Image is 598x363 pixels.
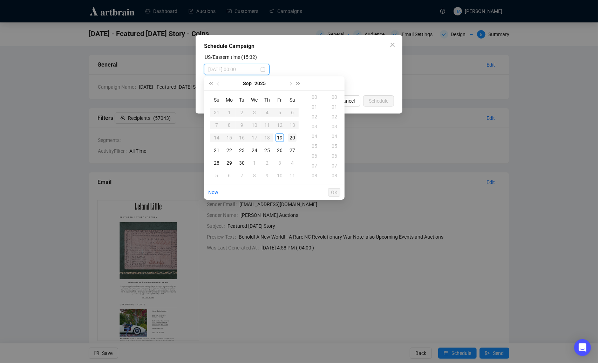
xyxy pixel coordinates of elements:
button: Close [387,39,398,50]
div: 2 [238,108,246,117]
div: 07 [327,161,344,171]
div: 08 [307,171,324,180]
td: 2025-10-03 [273,157,286,169]
div: 03 [327,122,344,131]
td: 2025-09-03 [248,106,261,119]
td: 2025-09-06 [286,106,299,119]
div: 26 [276,146,284,155]
td: 2025-09-15 [223,131,236,144]
div: 11 [288,171,297,180]
div: 01 [307,102,324,112]
div: 03 [307,122,324,131]
div: 1 [250,159,259,167]
div: 17 [250,133,259,142]
div: 9 [263,171,271,180]
button: Previous month (PageUp) [215,76,222,90]
div: 21 [212,146,221,155]
div: 29 [225,159,233,167]
div: 09 [327,180,344,190]
button: Choose a year [255,76,266,90]
td: 2025-09-18 [261,131,273,144]
div: 2 [263,159,271,167]
td: 2025-09-17 [248,131,261,144]
td: 2025-09-02 [236,106,248,119]
td: 2025-09-11 [261,119,273,131]
div: 10 [276,171,284,180]
td: 2025-09-04 [261,106,273,119]
td: 2025-10-06 [223,169,236,182]
div: 24 [250,146,259,155]
th: Tu [236,94,248,106]
td: 2025-09-16 [236,131,248,144]
td: 2025-10-02 [261,157,273,169]
input: Select date [208,66,259,73]
td: 2025-10-07 [236,169,248,182]
div: 13 [288,121,297,129]
div: 05 [307,141,324,151]
div: 1 [225,108,233,117]
th: We [248,94,261,106]
th: Th [261,94,273,106]
div: 19 [276,133,284,142]
div: 30 [238,159,246,167]
td: 2025-10-01 [248,157,261,169]
div: 01 [327,102,344,112]
div: 18 [263,133,271,142]
td: 2025-09-22 [223,144,236,157]
div: 07 [307,161,324,171]
td: 2025-09-01 [223,106,236,119]
button: Choose a month [243,76,252,90]
td: 2025-09-09 [236,119,248,131]
div: 20 [288,133,297,142]
td: 2025-09-30 [236,157,248,169]
button: Last year (Control + left) [207,76,215,90]
div: 04 [327,131,344,141]
td: 2025-09-12 [273,119,286,131]
div: 02 [307,112,324,122]
div: 10 [250,121,259,129]
div: 12 [276,121,284,129]
td: 2025-09-05 [273,106,286,119]
div: 5 [212,171,221,180]
div: 08 [327,171,344,180]
div: 06 [307,151,324,161]
div: 00 [307,92,324,102]
label: US/Eastern time (15:32) [205,54,257,60]
td: 2025-09-24 [248,144,261,157]
div: 25 [263,146,271,155]
button: Next month (PageDown) [286,76,294,90]
button: Next year (Control + right) [294,76,302,90]
td: 2025-09-29 [223,157,236,169]
span: close [390,42,395,48]
div: 9 [238,121,246,129]
td: 2025-10-10 [273,169,286,182]
td: 2025-10-04 [286,157,299,169]
td: 2025-10-05 [210,169,223,182]
div: 5 [276,108,284,117]
div: 05 [327,141,344,151]
button: Cancel [334,95,360,107]
td: 2025-10-08 [248,169,261,182]
td: 2025-09-10 [248,119,261,131]
div: 31 [212,108,221,117]
th: Mo [223,94,236,106]
div: 6 [288,108,297,117]
a: Now [208,190,218,195]
td: 2025-10-09 [261,169,273,182]
div: 6 [225,171,233,180]
td: 2025-09-25 [261,144,273,157]
div: Open Intercom Messenger [574,339,591,356]
div: 4 [288,159,297,167]
td: 2025-09-07 [210,119,223,131]
td: 2025-10-11 [286,169,299,182]
div: 04 [307,131,324,141]
div: 14 [212,133,221,142]
th: Fr [273,94,286,106]
div: 4 [263,108,271,117]
div: 27 [288,146,297,155]
div: 02 [327,112,344,122]
div: 09 [307,180,324,190]
td: 2025-09-08 [223,119,236,131]
div: 3 [250,108,259,117]
button: OK [328,188,340,197]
